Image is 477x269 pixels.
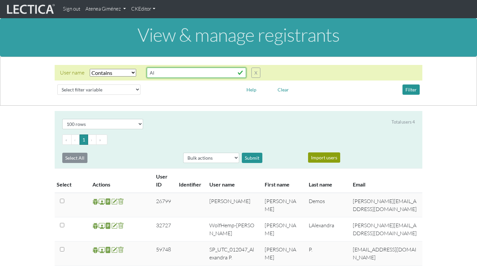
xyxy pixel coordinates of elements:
th: Email [349,168,422,193]
button: Help [243,84,259,95]
td: Demos [305,193,349,217]
button: X [251,68,260,78]
img: lecticalive [5,3,55,16]
td: [PERSON_NAME] [261,193,305,217]
span: reports [105,222,111,230]
td: LAlexandra [305,217,349,241]
th: User ID [152,168,175,193]
a: CKEditor [129,3,158,16]
span: reports [105,246,111,254]
button: Clear [275,84,292,95]
span: Staff [99,246,105,254]
th: First name [261,168,305,193]
td: [EMAIL_ADDRESS][DOMAIN_NAME] [349,241,422,265]
div: User name [60,69,84,77]
span: delete [118,198,124,205]
td: [PERSON_NAME][EMAIL_ADDRESS][DOMAIN_NAME] [349,217,422,241]
th: Select [55,168,88,193]
button: Select All [62,153,87,163]
td: [PERSON_NAME] [261,241,305,265]
span: account update [111,198,118,205]
th: Identifier [175,168,205,193]
a: Sign out [60,3,83,16]
h1: View & manage registrants [5,25,472,45]
td: 59748 [152,241,175,265]
td: [PERSON_NAME][EMAIL_ADDRESS][DOMAIN_NAME] [349,193,422,217]
a: Atenea Giménez [83,3,129,16]
span: delete [118,246,124,254]
td: P. [305,241,349,265]
span: account update [111,222,118,230]
button: Filter [402,84,420,95]
th: Actions [88,168,152,193]
ul: Pagination [62,134,415,145]
span: delete [118,222,124,230]
th: User name [205,168,261,193]
td: WolfHemp-[PERSON_NAME] [205,217,261,241]
td: [PERSON_NAME] [205,193,261,217]
span: Staff [99,198,105,205]
div: Submit [242,153,262,163]
td: [PERSON_NAME] [261,217,305,241]
button: Import users [308,152,340,163]
th: Last name [305,168,349,193]
span: reports [105,198,111,205]
span: account update [111,246,118,254]
span: Staff [99,222,105,230]
a: Help [243,85,259,92]
td: 26799 [152,193,175,217]
td: SP_UTC_012047_Alexandra P. [205,241,261,265]
div: Total users 4 [392,119,415,125]
button: Go to page 1 [79,134,88,145]
td: 32727 [152,217,175,241]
